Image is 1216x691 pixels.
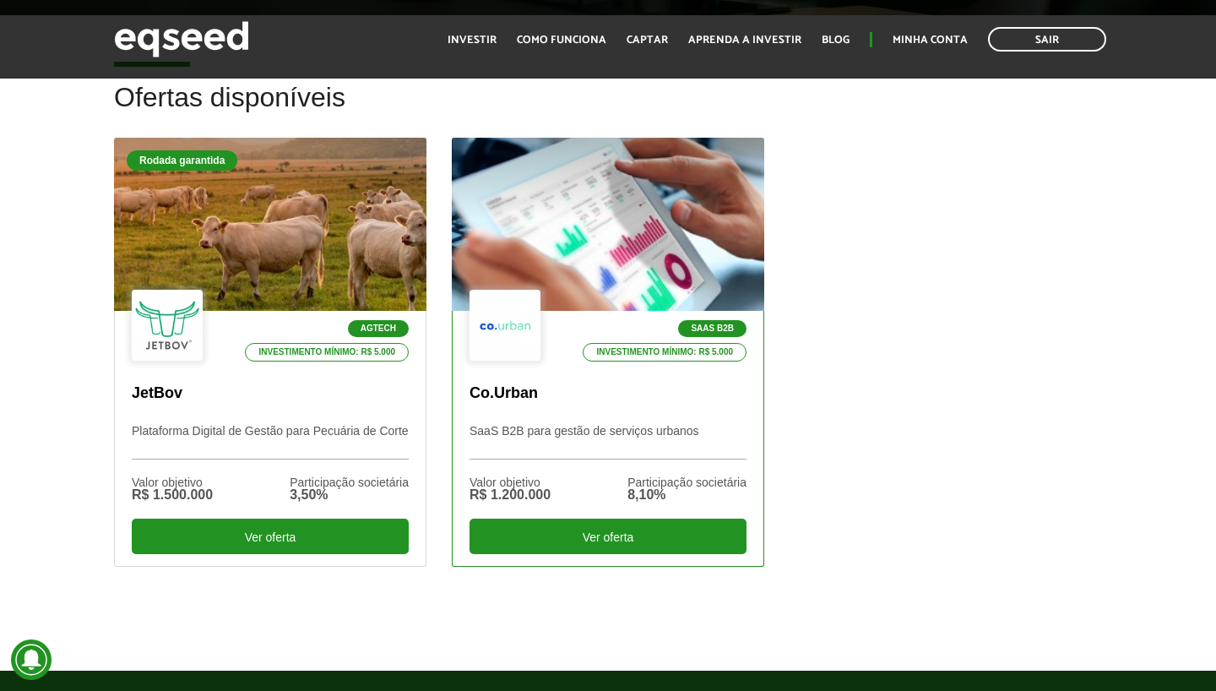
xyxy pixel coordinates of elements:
div: 3,50% [290,488,409,502]
div: R$ 1.200.000 [470,488,551,502]
a: SaaS B2B Investimento mínimo: R$ 5.000 Co.Urban SaaS B2B para gestão de serviços urbanos Valor ob... [452,138,764,567]
p: SaaS B2B [678,320,746,337]
img: EqSeed [114,17,249,62]
div: Participação societária [290,476,409,488]
div: Participação societária [627,476,746,488]
a: Como funciona [517,35,606,46]
p: Co.Urban [470,384,746,403]
a: Captar [627,35,668,46]
a: Rodada garantida Agtech Investimento mínimo: R$ 5.000 JetBov Plataforma Digital de Gestão para Pe... [114,138,426,567]
a: Minha conta [893,35,968,46]
div: Rodada garantida [127,150,237,171]
p: JetBov [132,384,409,403]
div: Ver oferta [132,519,409,554]
div: Valor objetivo [470,476,551,488]
p: Investimento mínimo: R$ 5.000 [245,343,409,362]
p: Investimento mínimo: R$ 5.000 [583,343,746,362]
p: Agtech [348,320,409,337]
div: Valor objetivo [132,476,213,488]
a: Blog [822,35,850,46]
div: 8,10% [627,488,746,502]
p: SaaS B2B para gestão de serviços urbanos [470,424,746,460]
a: Aprenda a investir [688,35,801,46]
a: Sair [988,27,1106,52]
h2: Ofertas disponíveis [114,83,1102,138]
div: Ver oferta [470,519,746,554]
p: Plataforma Digital de Gestão para Pecuária de Corte [132,424,409,460]
a: Investir [448,35,497,46]
div: R$ 1.500.000 [132,488,213,502]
